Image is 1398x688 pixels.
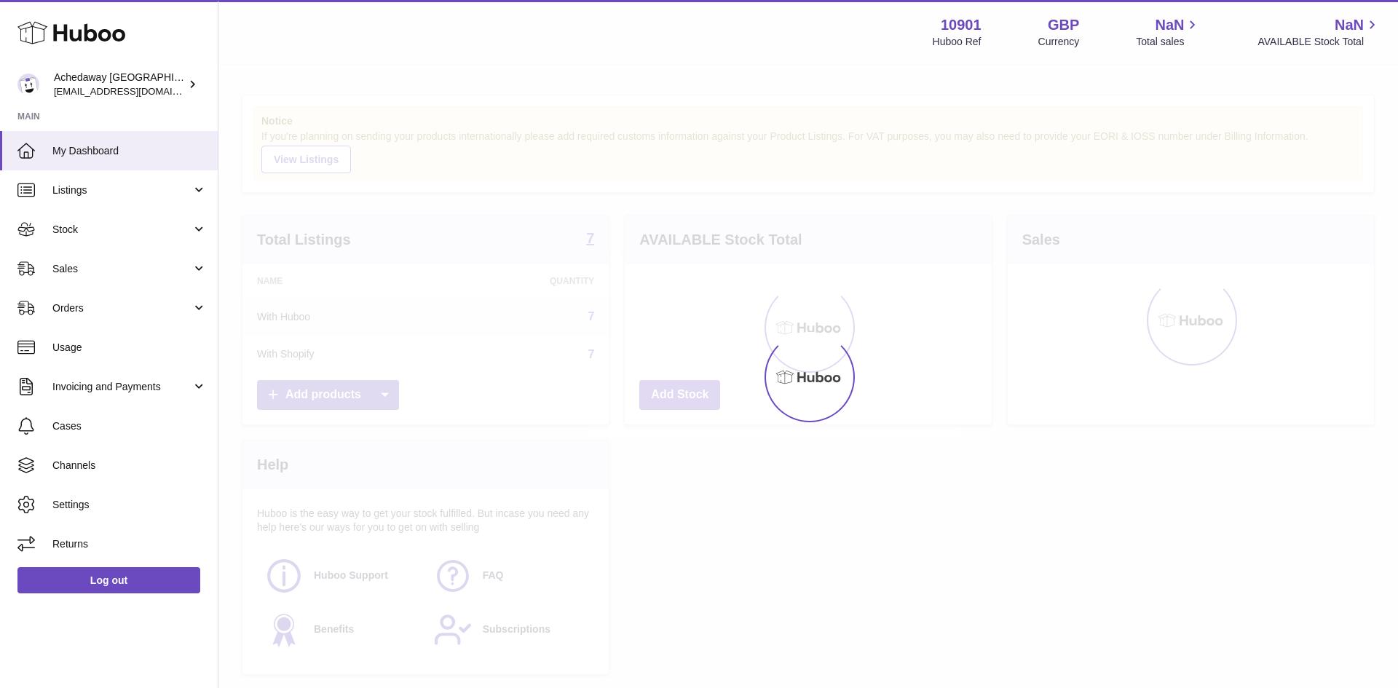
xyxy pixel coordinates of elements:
span: AVAILABLE Stock Total [1257,35,1381,49]
span: Sales [52,262,191,276]
span: Settings [52,498,207,512]
img: admin@newpb.co.uk [17,74,39,95]
span: My Dashboard [52,144,207,158]
span: Returns [52,537,207,551]
strong: GBP [1048,15,1079,35]
a: NaN AVAILABLE Stock Total [1257,15,1381,49]
span: NaN [1335,15,1364,35]
span: [EMAIL_ADDRESS][DOMAIN_NAME] [54,85,214,97]
a: Log out [17,567,200,593]
span: NaN [1155,15,1184,35]
div: Currency [1038,35,1080,49]
strong: 10901 [941,15,982,35]
span: Orders [52,301,191,315]
span: Invoicing and Payments [52,380,191,394]
div: Achedaway [GEOGRAPHIC_DATA] [54,71,185,98]
span: Total sales [1136,35,1201,49]
span: Listings [52,183,191,197]
a: NaN Total sales [1136,15,1201,49]
div: Huboo Ref [933,35,982,49]
span: Cases [52,419,207,433]
span: Usage [52,341,207,355]
span: Stock [52,223,191,237]
span: Channels [52,459,207,472]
